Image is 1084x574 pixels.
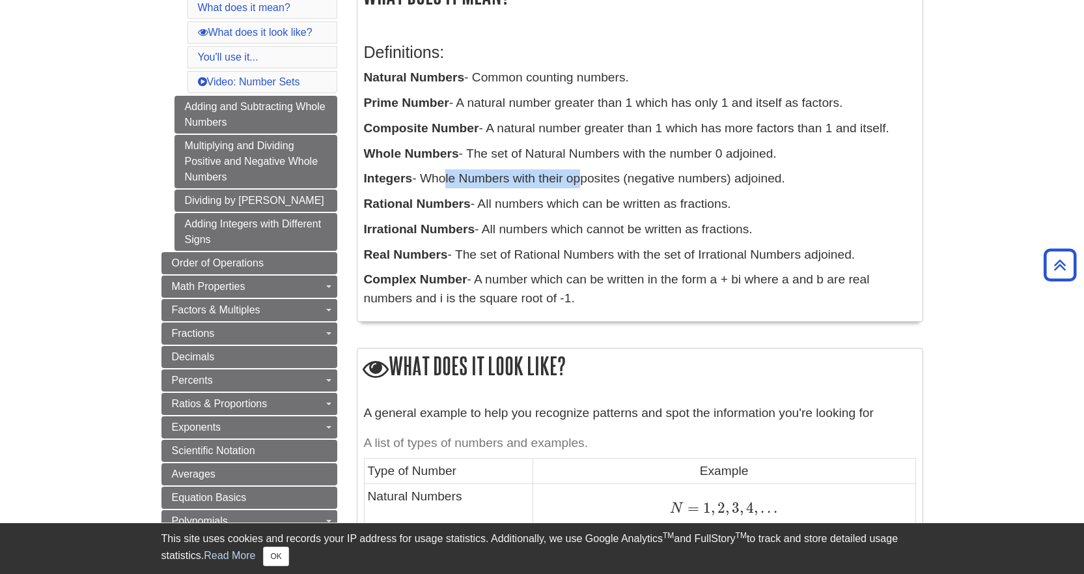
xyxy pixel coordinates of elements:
[364,171,413,185] b: Integers
[364,119,916,138] p: - A natural number greater than 1 which has more factors than 1 and itself.
[736,531,747,540] sup: TM
[729,499,740,517] span: 3
[161,531,923,566] div: This site uses cookies and records your IP address for usage statistics. Additionally, we use Goo...
[364,70,465,84] b: Natural Numbers
[161,299,337,321] a: Factors & Multiples
[161,323,337,345] a: Fractions
[161,416,337,438] a: Exponents
[725,499,729,517] span: ,
[174,190,337,212] a: Dividing by [PERSON_NAME]
[364,459,533,483] td: Type of Number
[174,96,337,134] a: Adding and Subtracting Whole Numbers
[364,272,467,286] b: Complex Number
[161,252,337,274] a: Order of Operations
[715,499,725,517] span: 2
[711,499,715,517] span: ,
[758,499,764,517] span: .
[172,445,255,456] span: Scientific Notation
[364,197,471,210] b: Rational Numbers
[172,398,268,409] span: Ratios & Proportions
[533,459,915,483] td: Example
[670,502,683,516] span: N
[161,393,337,415] a: Ratios & Proportions
[172,375,213,386] span: Percents
[161,487,337,509] a: Equation Basics
[161,346,337,368] a: Decimals
[740,499,744,517] span: ,
[364,94,916,113] p: - A natural number greater than 1 which has only 1 and itself as factors.
[161,276,337,298] a: Math Properties
[364,483,533,534] td: Natural Numbers
[364,147,459,160] b: Whole Numbers
[364,43,916,62] h3: Definitions:
[699,499,711,517] span: 1
[364,429,916,458] caption: A list of types of numbers and examples.
[771,499,777,517] span: .
[161,463,337,485] a: Averages
[172,257,264,268] span: Order of Operations
[364,169,916,188] p: - Whole Numbers with their opposites (negative numbers) adjoined.
[744,499,754,517] span: 4
[198,76,300,87] a: Video: Number Sets
[364,404,916,423] p: A general example to help you recognize patterns and spot the information you're looking for
[364,96,449,109] b: Prime Number
[161,369,337,392] a: Percents
[364,145,916,164] p: - The set of Natural Numbers with the number 0 adjoined.
[364,222,475,236] b: Irrational Numbers
[364,270,916,308] p: - A number which can be written in the form a + bi where a and b are real numbers and i is the sq...
[172,351,215,362] span: Decimals
[364,195,916,214] p: - All numbers which can be written as fractions.
[172,304,260,315] span: Factors & Multiples
[172,281,245,292] span: Math Properties
[174,213,337,251] a: Adding Integers with Different Signs
[364,246,916,265] p: - The set of Rational Numbers with the set of Irrational Numbers adjoined.
[198,2,290,13] a: What does it mean?
[1039,256,1081,274] a: Back to Top
[364,68,916,87] p: - Common counting numbers.
[198,51,258,63] a: You'll use it...
[172,515,228,526] span: Polynomials
[364,220,916,239] p: - All numbers which cannot be written as fractions.
[364,121,479,135] b: Composite Number
[172,328,215,339] span: Fractions
[172,468,215,480] span: Averages
[198,27,313,38] a: What does it look like?
[172,492,247,503] span: Equation Basics
[161,510,337,532] a: Polynomials
[764,499,771,517] span: .
[663,531,674,540] sup: TM
[364,248,448,261] b: Real Numbers
[754,499,758,517] span: ,
[684,499,699,517] span: =
[174,135,337,188] a: Multiplying and Dividing Positive and Negative Whole Numbers
[357,349,923,386] h2: What does it look like?
[263,547,288,566] button: Close
[172,422,221,433] span: Exponents
[204,550,255,561] a: Read More
[161,440,337,462] a: Scientific Notation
